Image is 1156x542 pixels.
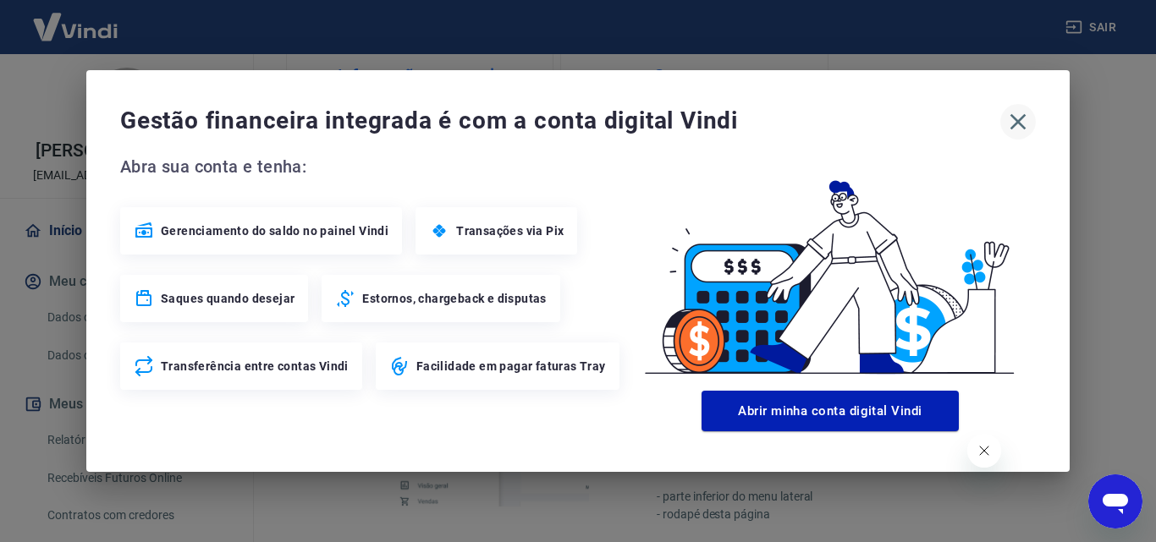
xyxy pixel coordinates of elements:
button: Abrir minha conta digital Vindi [702,391,959,431]
img: Good Billing [625,153,1036,384]
span: Estornos, chargeback e disputas [362,290,546,307]
iframe: Fechar mensagem [967,434,1001,468]
span: Gestão financeira integrada é com a conta digital Vindi [120,104,1000,138]
span: Facilidade em pagar faturas Tray [416,358,606,375]
iframe: Botão para abrir a janela de mensagens [1088,474,1142,528]
span: Saques quando desejar [161,290,295,307]
span: Transferência entre contas Vindi [161,358,349,375]
span: Transações via Pix [456,222,564,239]
span: Olá! Precisa de ajuda? [10,12,142,25]
span: Gerenciamento do saldo no painel Vindi [161,222,388,239]
span: Abra sua conta e tenha: [120,153,625,180]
